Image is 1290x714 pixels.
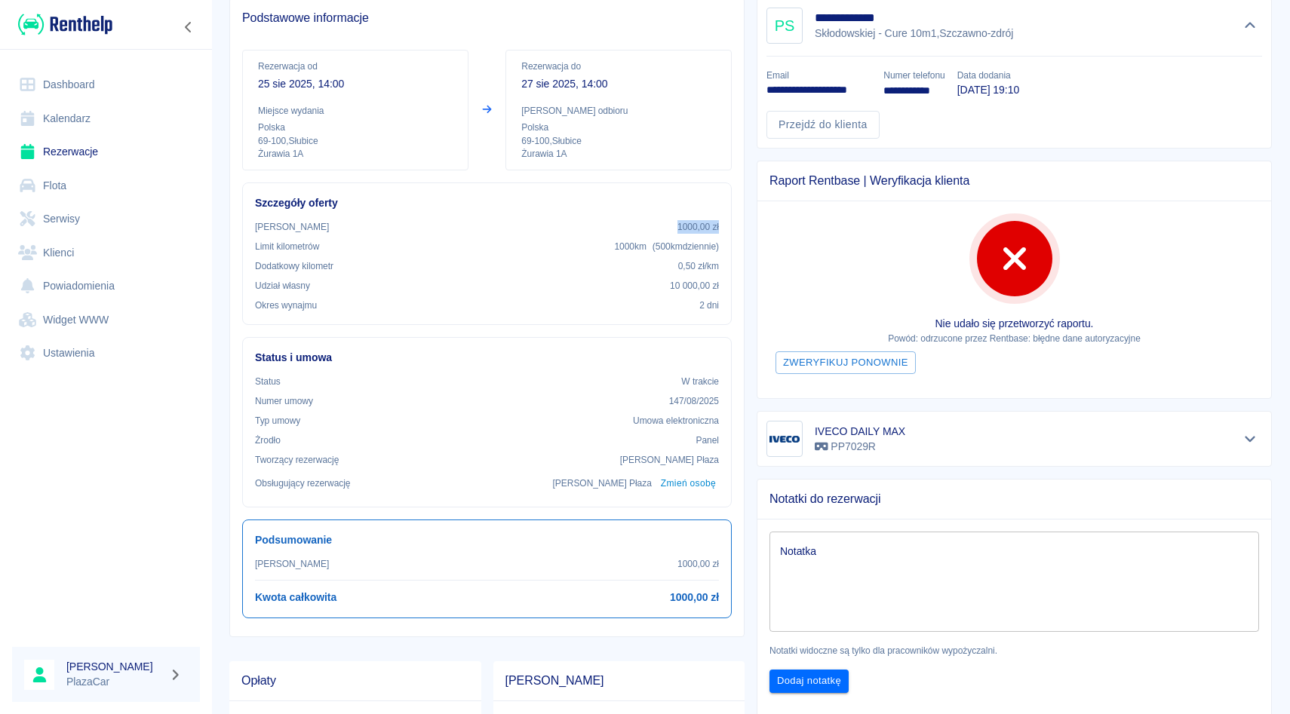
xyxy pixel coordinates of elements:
[769,492,1259,507] span: Notatki do rezerwacji
[769,173,1259,188] span: Raport Rentbase | Weryfikacja klienta
[815,439,905,455] p: PP7029R
[677,557,719,571] p: 1000,00 zł
[614,240,719,253] p: 1000 km
[255,299,317,312] p: Okres wynajmu
[696,434,720,447] p: Panel
[12,12,112,37] a: Renthelp logo
[769,644,1259,657] p: Notatki widoczne są tylko dla pracowników wypożyczalni.
[766,111,880,139] a: Przejdź do klienta
[255,434,281,447] p: Żrodło
[678,259,719,273] p: 0,50 zł /km
[255,375,281,388] p: Status
[242,11,732,26] span: Podstawowe informacje
[553,477,652,490] p: [PERSON_NAME] Płaza
[766,8,803,44] div: PS
[12,135,200,169] a: Rezerwacje
[255,240,319,253] p: Limit kilometrów
[258,121,453,134] p: Polska
[258,76,453,92] p: 25 sie 2025, 14:00
[505,673,733,688] span: [PERSON_NAME]
[620,453,719,467] p: [PERSON_NAME] Płaza
[18,12,112,37] img: Renthelp logo
[258,134,453,148] p: 69-100 , Słubice
[255,477,351,490] p: Obsługujący rezerwację
[815,26,1016,41] p: Skłodowskiej - Cure 10m1 , Szczawno-zdrój
[658,473,719,495] button: Zmień osobę
[177,17,200,37] button: Zwiń nawigację
[769,670,849,693] button: Dodaj notatkę
[521,121,716,134] p: Polska
[653,241,719,252] span: ( 500 km dziennie )
[769,316,1259,332] p: Nie udało się przetworzyć raportu.
[255,453,339,467] p: Tworzący rezerwację
[521,60,716,73] p: Rezerwacja do
[12,202,200,236] a: Serwisy
[769,424,800,454] img: Image
[12,303,200,337] a: Widget WWW
[12,336,200,370] a: Ustawienia
[255,195,719,211] h6: Szczegóły oferty
[521,76,716,92] p: 27 sie 2025, 14:00
[12,269,200,303] a: Powiadomienia
[681,375,719,388] p: W trakcie
[66,659,163,674] h6: [PERSON_NAME]
[255,557,329,571] p: [PERSON_NAME]
[633,414,719,427] p: Umowa elektroniczna
[677,220,719,234] p: 1000,00 zł
[255,590,336,605] h6: Kwota całkowita
[258,104,453,118] p: Miejsce wydania
[12,169,200,203] a: Flota
[66,674,163,690] p: PlazaCar
[258,148,453,161] p: Żurawia 1A
[255,350,719,366] h6: Status i umowa
[521,134,716,148] p: 69-100 , Słubice
[241,673,469,688] span: Opłaty
[521,104,716,118] p: [PERSON_NAME] odbioru
[255,259,333,273] p: Dodatkowy kilometr
[12,236,200,270] a: Klienci
[1238,428,1263,449] button: Pokaż szczegóły
[883,69,944,82] p: Numer telefonu
[255,220,329,234] p: [PERSON_NAME]
[1238,15,1263,36] button: Ukryj szczegóły
[521,148,716,161] p: Żurawia 1A
[255,532,719,548] h6: Podsumowanie
[815,424,905,439] h6: IVECO DAILY MAX
[12,102,200,136] a: Kalendarz
[957,82,1019,98] p: [DATE] 19:10
[957,69,1019,82] p: Data dodania
[12,68,200,102] a: Dashboard
[669,394,719,408] p: 147/08/2025
[255,394,313,408] p: Numer umowy
[255,279,310,293] p: Udział własny
[670,279,719,293] p: 10 000,00 zł
[258,60,453,73] p: Rezerwacja od
[776,351,916,375] button: Zweryfikuj ponownie
[670,590,719,605] h6: 1000,00 zł
[769,332,1259,345] p: Powód: odrzucone przez Rentbase: błędne dane autoryzacyjne
[255,414,300,427] p: Typ umowy
[699,299,719,312] p: 2 dni
[766,69,871,82] p: Email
